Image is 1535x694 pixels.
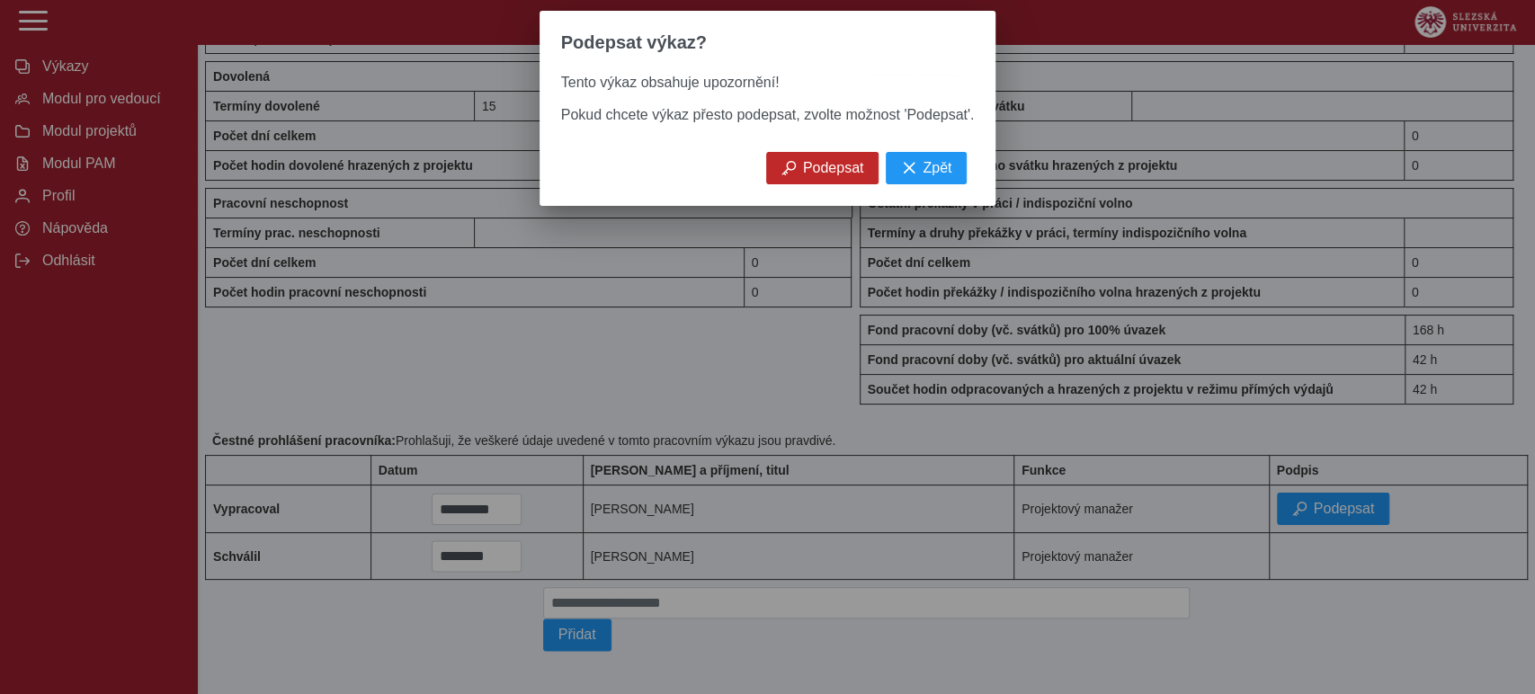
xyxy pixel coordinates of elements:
[561,75,975,122] span: Tento výkaz obsahuje upozornění! Pokud chcete výkaz přesto podepsat, zvolte možnost 'Podepsat'.
[803,160,864,176] span: Podepsat
[923,160,951,176] span: Zpět
[561,32,707,53] span: Podepsat výkaz?
[886,152,967,184] button: Zpět
[766,152,879,184] button: Podepsat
